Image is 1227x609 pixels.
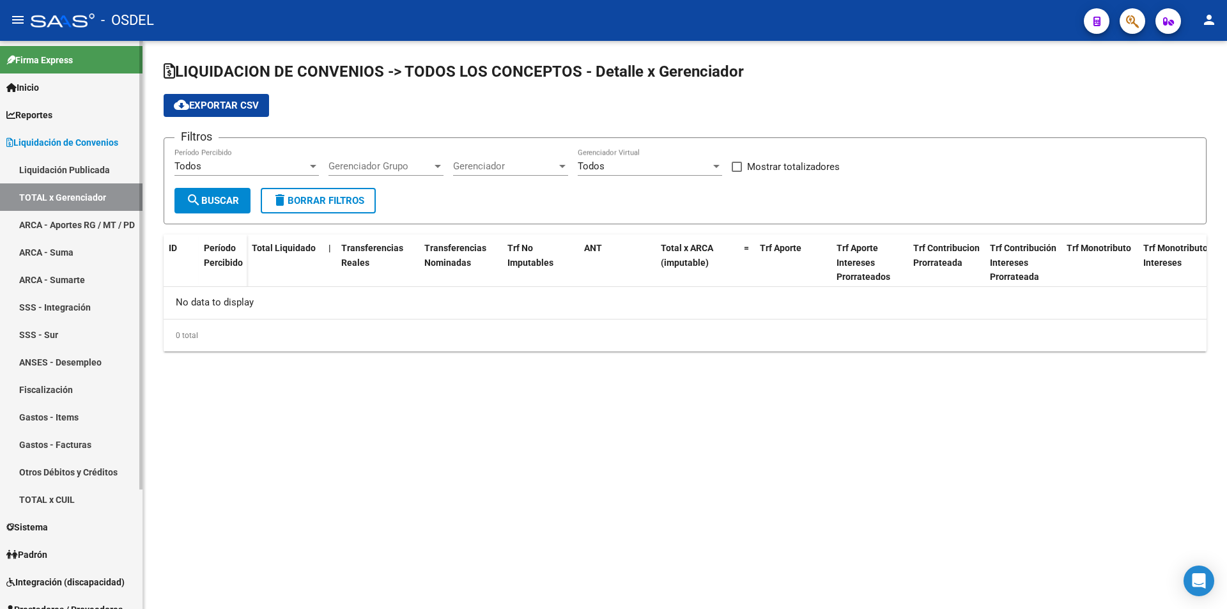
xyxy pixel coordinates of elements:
[6,520,48,534] span: Sistema
[6,135,118,150] span: Liquidación de Convenios
[747,159,840,174] span: Mostrar totalizadores
[272,192,288,208] mat-icon: delete
[578,160,605,172] span: Todos
[164,235,199,288] datatable-header-cell: ID
[6,81,39,95] span: Inicio
[101,6,154,35] span: - OSDEL
[174,97,189,112] mat-icon: cloud_download
[908,235,985,291] datatable-header-cell: Trf Contribucion Prorrateada
[1201,12,1217,27] mat-icon: person
[507,243,553,268] span: Trf No Imputables
[913,243,980,268] span: Trf Contribucion Prorrateada
[6,108,52,122] span: Reportes
[336,235,419,291] datatable-header-cell: Transferencias Reales
[584,243,602,253] span: ANT
[6,575,125,589] span: Integración (discapacidad)
[164,94,269,117] button: Exportar CSV
[341,243,403,268] span: Transferencias Reales
[186,195,239,206] span: Buscar
[261,188,376,213] button: Borrar Filtros
[1143,243,1208,268] span: Trf Monotributo Intereses
[760,243,801,253] span: Trf Aporte
[419,235,502,291] datatable-header-cell: Transferencias Nominadas
[164,320,1207,351] div: 0 total
[328,160,432,172] span: Gerenciador Grupo
[1184,566,1214,596] div: Open Intercom Messenger
[831,235,908,291] datatable-header-cell: Trf Aporte Intereses Prorrateados
[204,243,243,268] span: Período Percibido
[579,235,656,291] datatable-header-cell: ANT
[661,243,713,268] span: Total x ARCA (imputable)
[739,235,755,291] datatable-header-cell: =
[656,235,739,291] datatable-header-cell: Total x ARCA (imputable)
[328,243,331,253] span: |
[164,287,1207,319] div: No data to display
[1067,243,1131,253] span: Trf Monotributo
[6,548,47,562] span: Padrón
[272,195,364,206] span: Borrar Filtros
[990,243,1056,282] span: Trf Contribución Intereses Prorrateada
[424,243,486,268] span: Transferencias Nominadas
[174,100,259,111] span: Exportar CSV
[174,188,251,213] button: Buscar
[199,235,247,288] datatable-header-cell: Período Percibido
[174,160,201,172] span: Todos
[186,192,201,208] mat-icon: search
[1138,235,1215,291] datatable-header-cell: Trf Monotributo Intereses
[252,243,316,253] span: Total Liquidado
[1061,235,1138,291] datatable-header-cell: Trf Monotributo
[247,235,323,291] datatable-header-cell: Total Liquidado
[744,243,749,253] span: =
[755,235,831,291] datatable-header-cell: Trf Aporte
[174,128,219,146] h3: Filtros
[502,235,579,291] datatable-header-cell: Trf No Imputables
[10,12,26,27] mat-icon: menu
[323,235,336,291] datatable-header-cell: |
[169,243,177,253] span: ID
[837,243,890,282] span: Trf Aporte Intereses Prorrateados
[164,63,744,81] span: LIQUIDACION DE CONVENIOS -> TODOS LOS CONCEPTOS - Detalle x Gerenciador
[985,235,1061,291] datatable-header-cell: Trf Contribución Intereses Prorrateada
[6,53,73,67] span: Firma Express
[453,160,557,172] span: Gerenciador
